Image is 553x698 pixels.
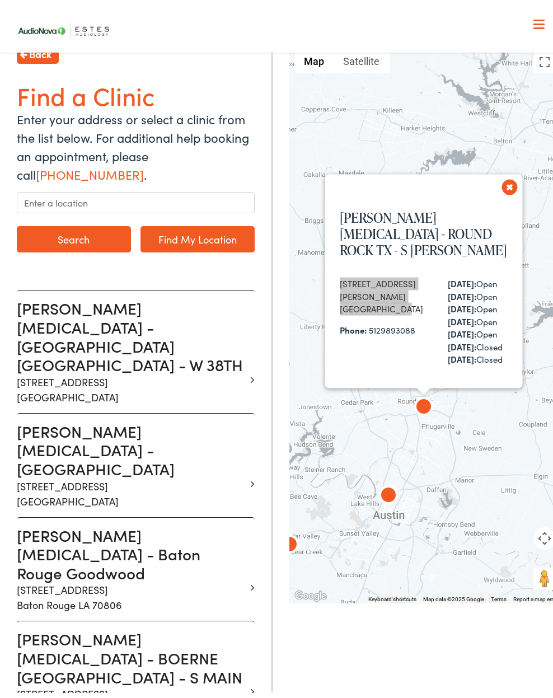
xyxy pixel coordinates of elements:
[334,46,390,68] button: Show satellite imagery
[20,45,550,79] a: What We Offer
[17,521,246,608] a: [PERSON_NAME] [MEDICAL_DATA] - Baton Rouge Goodwood [STREET_ADDRESS]Baton Rouge LA 70806
[292,584,329,598] img: Google
[17,417,246,504] a: [PERSON_NAME] [MEDICAL_DATA] - [GEOGRAPHIC_DATA] [STREET_ADDRESS][GEOGRAPHIC_DATA]
[448,298,476,310] strong: [DATE]:
[17,187,255,208] input: Enter a location
[448,336,476,348] strong: [DATE]:
[448,323,476,335] strong: [DATE]:
[448,311,476,322] strong: [DATE]:
[368,591,416,598] button: Keyboard shortcuts
[140,221,255,247] a: Find My Location
[295,46,334,68] button: Show street map
[17,417,246,474] h3: [PERSON_NAME] [MEDICAL_DATA] - [GEOGRAPHIC_DATA]
[491,591,507,597] a: Terms
[17,521,246,578] h3: [PERSON_NAME] [MEDICAL_DATA] - Baton Rouge Goodwood
[292,584,329,598] a: Open this area in Google Maps (opens a new window)
[17,294,246,399] a: [PERSON_NAME] [MEDICAL_DATA] - [GEOGRAPHIC_DATA] [GEOGRAPHIC_DATA] - W 38TH [STREET_ADDRESS][GEOG...
[423,591,484,597] span: Map data ©2025 Google
[17,369,246,400] p: [STREET_ADDRESS] [GEOGRAPHIC_DATA]
[340,319,367,331] strong: Phone:
[448,348,476,360] strong: [DATE]:
[448,273,503,361] div: Open Open Open Open Open Closed Closed
[17,40,59,59] a: Back
[17,474,246,504] p: [STREET_ADDRESS] [GEOGRAPHIC_DATA]
[493,172,519,199] button: Close
[17,577,246,607] p: [STREET_ADDRESS] Baton Rouge LA 70806
[448,273,476,284] strong: [DATE]:
[340,273,425,298] div: [STREET_ADDRESS][PERSON_NAME]
[448,285,476,297] strong: [DATE]:
[17,105,255,179] p: Enter your address or select a clinic from the list below. For additional help booking an appoint...
[36,161,144,178] a: [PHONE_NUMBER]
[17,625,246,681] h3: [PERSON_NAME] [MEDICAL_DATA] - BOERNE [GEOGRAPHIC_DATA] - S MAIN
[340,205,514,253] h4: [PERSON_NAME] [MEDICAL_DATA] - ROUND ROCK TX - S [PERSON_NAME]
[369,319,415,331] a: 5129893088
[17,294,246,369] h3: [PERSON_NAME] [MEDICAL_DATA] - [GEOGRAPHIC_DATA] [GEOGRAPHIC_DATA] - W 38TH
[340,298,425,311] div: [GEOGRAPHIC_DATA]
[17,76,255,105] h1: Find a Clinic
[17,221,131,247] button: Search
[29,41,51,57] span: Back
